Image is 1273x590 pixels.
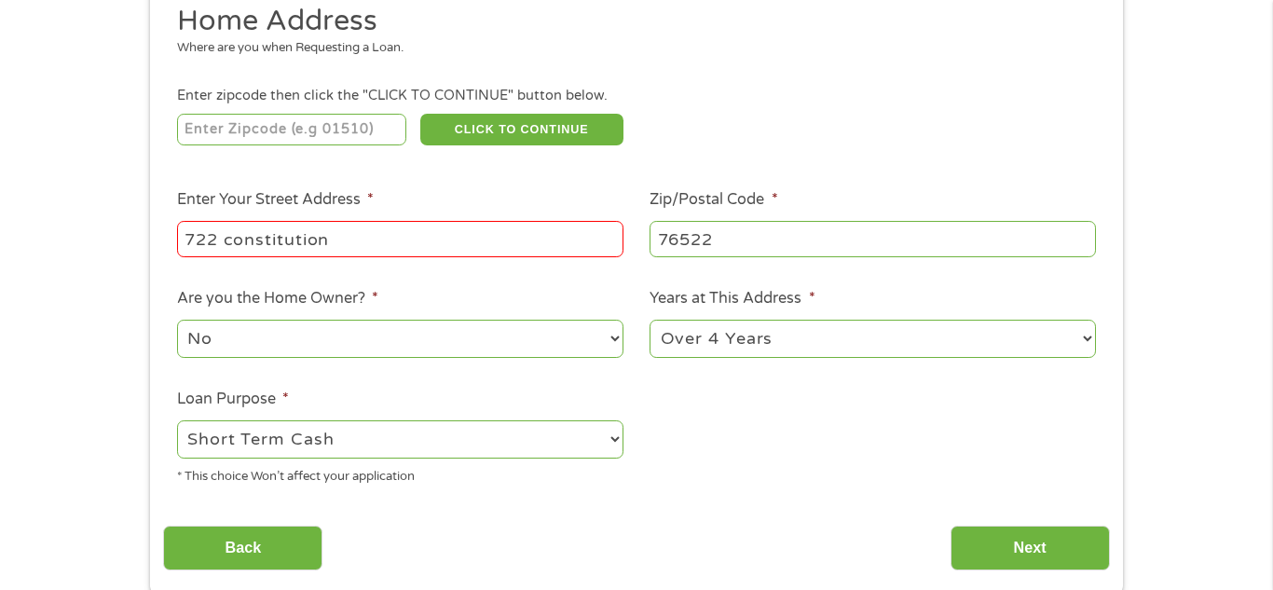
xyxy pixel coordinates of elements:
label: Enter Your Street Address [177,190,374,210]
button: CLICK TO CONTINUE [420,114,623,145]
input: Next [951,526,1110,571]
label: Years at This Address [650,289,814,309]
h2: Home Address [177,3,1083,40]
div: Where are you when Requesting a Loan. [177,39,1083,58]
input: Enter Zipcode (e.g 01510) [177,114,407,145]
input: 1 Main Street [177,221,623,256]
label: Loan Purpose [177,390,289,409]
label: Are you the Home Owner? [177,289,378,309]
input: Back [163,526,322,571]
div: * This choice Won’t affect your application [177,461,623,487]
div: Enter zipcode then click the "CLICK TO CONTINUE" button below. [177,86,1096,106]
label: Zip/Postal Code [650,190,777,210]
